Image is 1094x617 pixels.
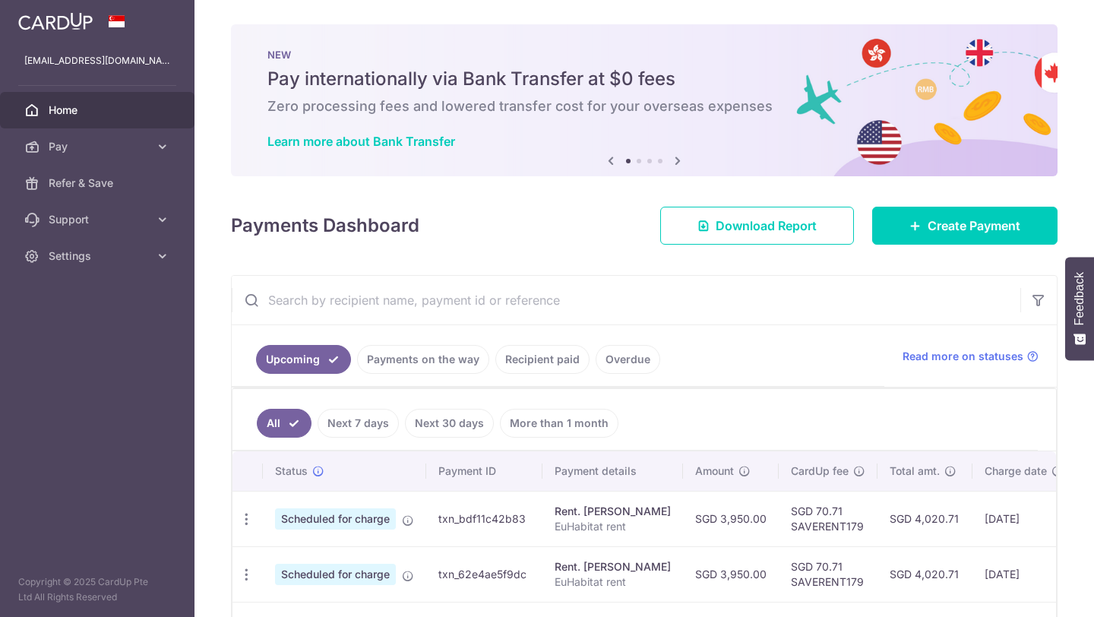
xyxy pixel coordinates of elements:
a: Payments on the way [357,345,489,374]
h6: Zero processing fees and lowered transfer cost for your overseas expenses [267,97,1021,115]
div: Rent. [PERSON_NAME] [555,559,671,574]
a: Read more on statuses [903,349,1039,364]
td: [DATE] [972,546,1076,602]
span: Amount [695,464,734,479]
a: Download Report [660,207,854,245]
td: SGD 70.71 SAVERENT179 [779,491,877,546]
span: Total amt. [890,464,940,479]
span: Feedback [1073,272,1086,325]
div: Rent. [PERSON_NAME] [555,504,671,519]
button: Feedback - Show survey [1065,257,1094,360]
span: Create Payment [928,217,1020,235]
a: Recipient paid [495,345,590,374]
td: SGD 4,020.71 [877,546,972,602]
a: All [257,409,311,438]
td: txn_62e4ae5f9dc [426,546,542,602]
span: Status [275,464,308,479]
a: Overdue [596,345,660,374]
span: Support [49,212,149,227]
span: Charge date [985,464,1047,479]
img: Bank transfer banner [231,24,1058,176]
th: Payment details [542,451,683,491]
span: Download Report [716,217,817,235]
td: SGD 4,020.71 [877,491,972,546]
span: Refer & Save [49,176,149,191]
p: EuHabitat rent [555,574,671,590]
a: More than 1 month [500,409,618,438]
span: Pay [49,139,149,154]
td: SGD 3,950.00 [683,546,779,602]
input: Search by recipient name, payment id or reference [232,276,1020,324]
a: Next 7 days [318,409,399,438]
span: Home [49,103,149,118]
span: Settings [49,248,149,264]
h5: Pay internationally via Bank Transfer at $0 fees [267,67,1021,91]
td: SGD 3,950.00 [683,491,779,546]
p: NEW [267,49,1021,61]
h4: Payments Dashboard [231,212,419,239]
a: Next 30 days [405,409,494,438]
span: CardUp fee [791,464,849,479]
td: SGD 70.71 SAVERENT179 [779,546,877,602]
th: Payment ID [426,451,542,491]
a: Upcoming [256,345,351,374]
span: Scheduled for charge [275,564,396,585]
p: EuHabitat rent [555,519,671,534]
a: Create Payment [872,207,1058,245]
span: Read more on statuses [903,349,1023,364]
td: txn_bdf11c42b83 [426,491,542,546]
td: [DATE] [972,491,1076,546]
img: CardUp [18,12,93,30]
a: Learn more about Bank Transfer [267,134,455,149]
p: [EMAIL_ADDRESS][DOMAIN_NAME] [24,53,170,68]
span: Scheduled for charge [275,508,396,530]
